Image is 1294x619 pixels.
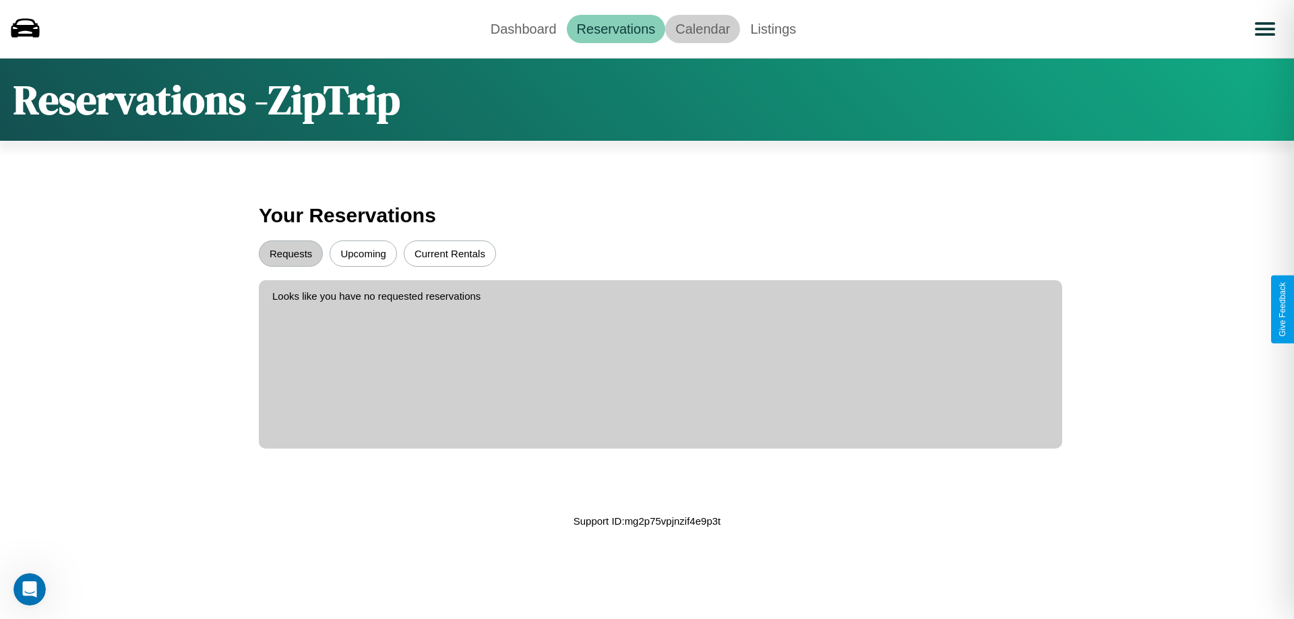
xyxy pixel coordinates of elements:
button: Requests [259,240,323,267]
p: Support ID: mg2p75vpjnzif4e9p3t [574,512,720,530]
p: Looks like you have no requested reservations [272,287,1049,305]
a: Reservations [567,15,666,43]
div: Give Feedback [1278,282,1287,337]
button: Current Rentals [404,240,496,267]
button: Open menu [1246,10,1284,48]
iframe: Intercom live chat [13,573,46,606]
a: Listings [740,15,806,43]
a: Calendar [665,15,740,43]
h3: Your Reservations [259,197,1035,234]
button: Upcoming [330,240,397,267]
h1: Reservations - ZipTrip [13,72,400,127]
a: Dashboard [481,15,567,43]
